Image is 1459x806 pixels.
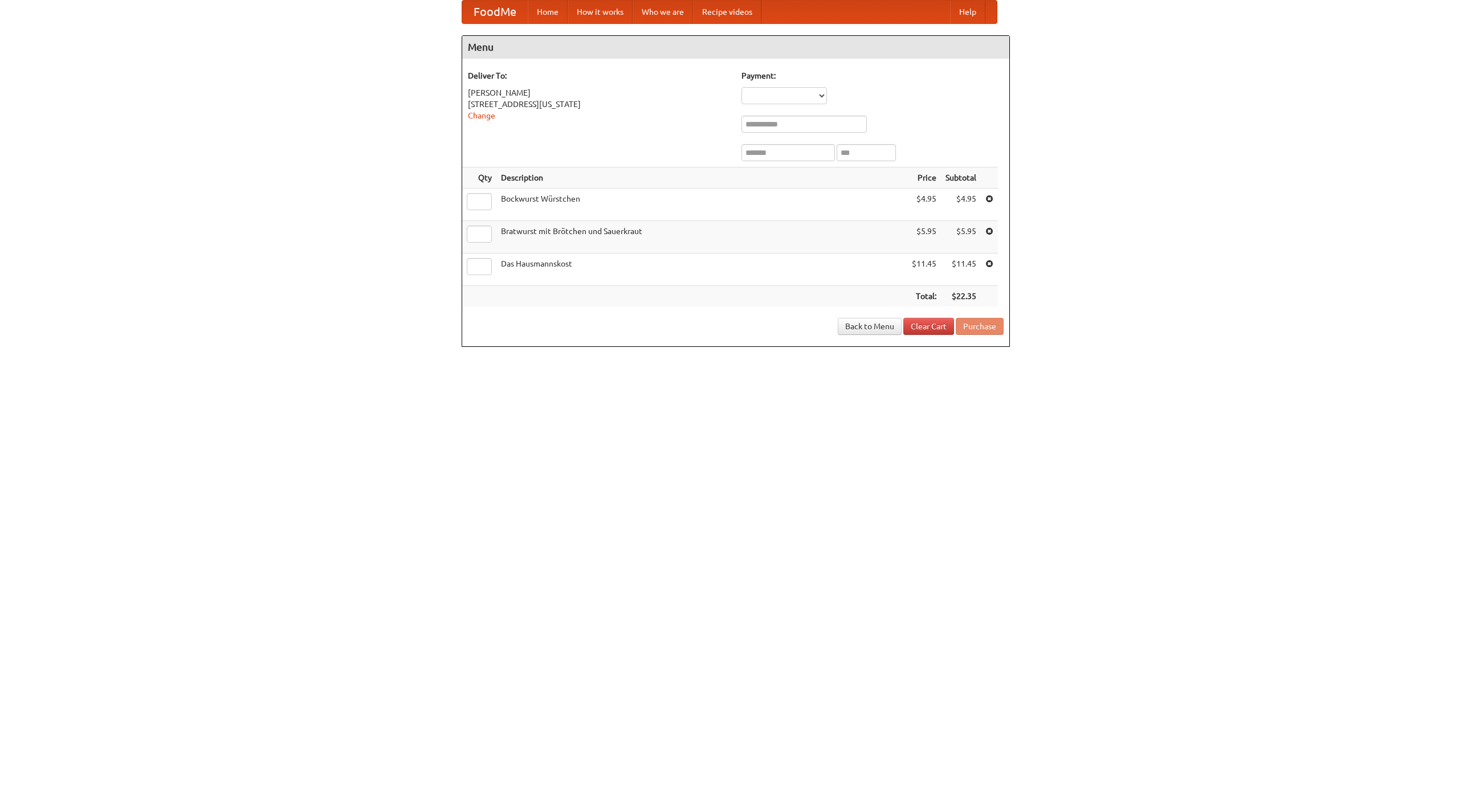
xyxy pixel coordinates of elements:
[907,221,941,253] td: $5.95
[903,318,954,335] a: Clear Cart
[838,318,902,335] a: Back to Menu
[941,253,981,286] td: $11.45
[496,189,907,221] td: Bockwurst Würstchen
[468,70,730,81] h5: Deliver To:
[950,1,985,23] a: Help
[468,99,730,110] div: [STREET_ADDRESS][US_STATE]
[462,1,528,23] a: FoodMe
[462,36,1009,59] h4: Menu
[693,1,761,23] a: Recipe videos
[568,1,633,23] a: How it works
[941,286,981,307] th: $22.35
[907,167,941,189] th: Price
[941,167,981,189] th: Subtotal
[462,167,496,189] th: Qty
[956,318,1004,335] button: Purchase
[741,70,1004,81] h5: Payment:
[468,111,495,120] a: Change
[907,189,941,221] td: $4.95
[528,1,568,23] a: Home
[941,221,981,253] td: $5.95
[496,253,907,286] td: Das Hausmannskost
[941,189,981,221] td: $4.95
[496,221,907,253] td: Bratwurst mit Brötchen und Sauerkraut
[468,87,730,99] div: [PERSON_NAME]
[907,253,941,286] td: $11.45
[907,286,941,307] th: Total:
[496,167,907,189] th: Description
[633,1,693,23] a: Who we are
